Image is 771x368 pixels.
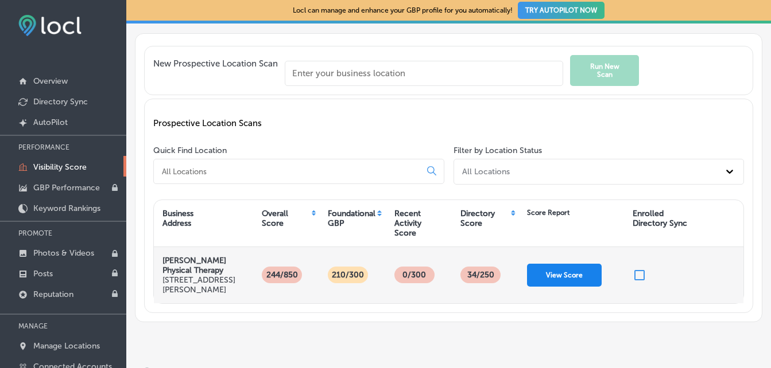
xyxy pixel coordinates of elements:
[399,267,429,283] p: 0/300
[153,146,227,155] label: Quick Find Location
[285,61,563,86] input: Enter your business location
[162,209,193,228] div: Business Address
[33,162,87,172] p: Visibility Score
[33,203,100,213] p: Keyword Rankings
[633,209,687,228] div: Enrolled Directory Sync
[527,209,569,217] div: Score Report
[33,76,68,86] p: Overview
[527,264,602,287] button: View Score
[33,97,88,107] p: Directory Sync
[33,341,100,351] p: Manage Locations
[33,248,94,258] p: Photos & Videos
[394,209,449,238] div: Recent Activity Score
[162,256,226,275] strong: [PERSON_NAME] Physical Therapy
[462,167,510,177] div: All Locations
[162,275,245,295] p: [STREET_ADDRESS][PERSON_NAME]
[161,166,418,177] input: All Locations
[153,58,278,86] p: New Prospective Location Scan
[518,2,605,19] button: TRY AUTOPILOT NOW
[33,269,53,279] p: Posts
[460,209,509,228] div: Directory Score
[33,289,73,299] p: Reputation
[464,267,498,283] p: 34 /250
[570,55,639,86] button: Run New Scan
[454,146,542,155] label: Filter by Location Status
[33,183,100,193] p: GBP Performance
[328,209,375,228] div: Foundational GBP
[153,118,744,128] p: Prospective Location Scans
[18,15,82,36] img: fda3e92497d09a02dc62c9cd864e3231.png
[33,118,68,127] p: AutoPilot
[262,209,310,228] div: Overall Score
[263,267,301,283] p: 244/850
[328,267,367,283] p: 210/300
